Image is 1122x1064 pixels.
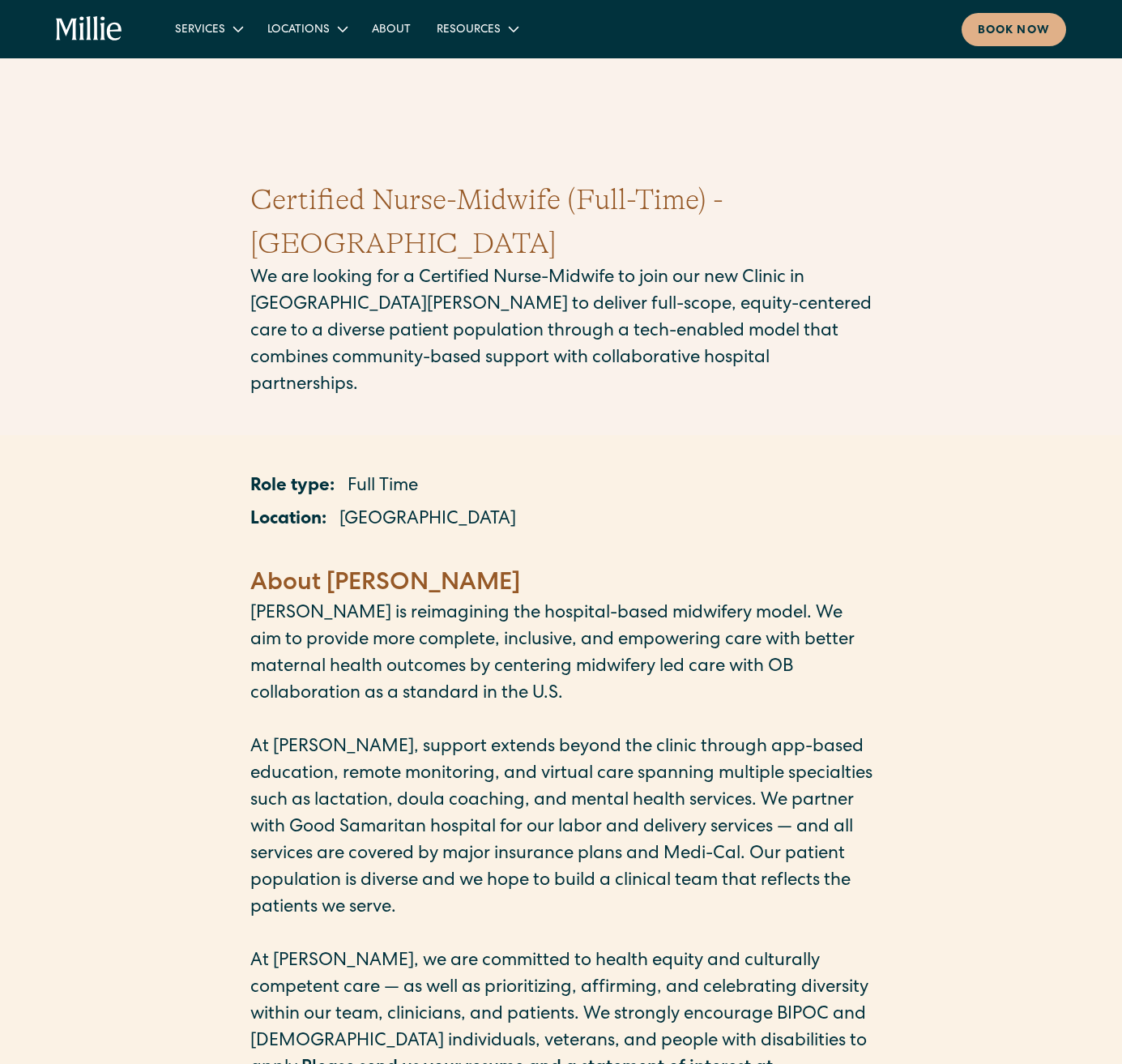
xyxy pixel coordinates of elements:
[254,15,359,42] div: Locations
[250,601,872,708] p: [PERSON_NAME] is reimagining the hospital-based midwifery model. We aim to provide more complete,...
[250,572,520,596] strong: About [PERSON_NAME]
[175,22,225,39] div: Services
[250,541,872,567] p: ‍
[250,178,872,266] h1: Certified Nurse-Midwife (Full-Time) - [GEOGRAPHIC_DATA]
[250,735,872,922] p: At [PERSON_NAME], support extends beyond the clinic through app-based education, remote monitorin...
[250,474,335,501] p: Role type:
[267,22,330,39] div: Locations
[250,507,326,534] p: Location:
[424,15,530,42] div: Resources
[162,15,254,42] div: Services
[250,708,872,735] p: ‍
[962,13,1066,46] a: Book now
[978,23,1050,40] div: Book now
[339,507,516,534] p: [GEOGRAPHIC_DATA]
[56,16,122,42] a: home
[250,922,872,949] p: ‍
[250,266,872,400] p: We are looking for a Certified Nurse-Midwife to join our new Clinic in [GEOGRAPHIC_DATA][PERSON_N...
[348,474,418,501] p: Full Time
[359,15,424,42] a: About
[437,22,501,39] div: Resources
